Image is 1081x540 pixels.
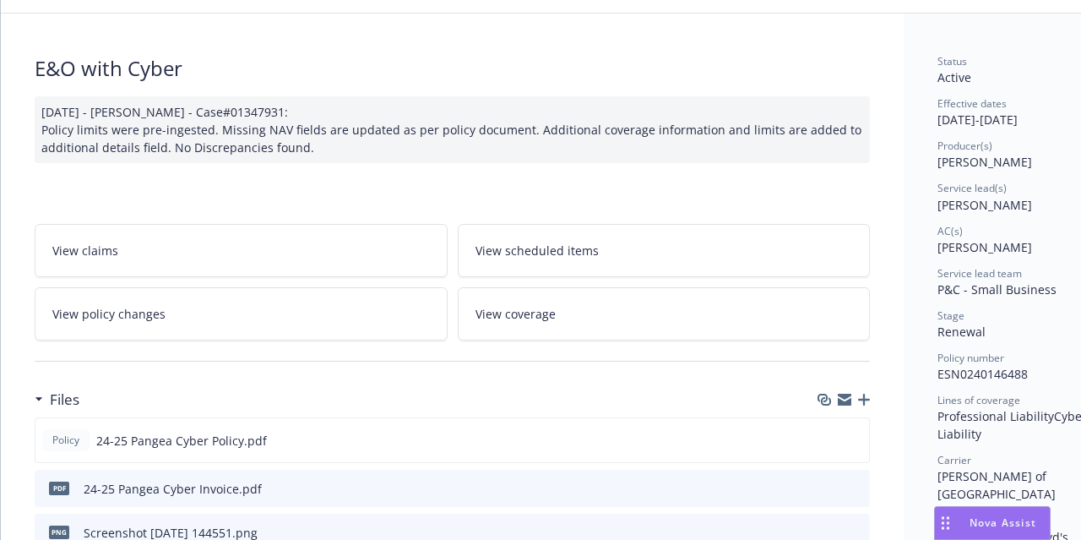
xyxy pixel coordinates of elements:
[458,224,871,277] a: View scheduled items
[937,408,1054,424] span: Professional Liability
[96,432,267,450] span: 24-25 Pangea Cyber Policy.pdf
[937,239,1032,255] span: [PERSON_NAME]
[937,224,963,238] span: AC(s)
[50,389,79,411] h3: Files
[970,515,1036,530] span: Nova Assist
[35,96,870,163] div: [DATE] - [PERSON_NAME] - Case#01347931: Policy limits were pre-ingested. Missing NAV fields are u...
[937,308,964,323] span: Stage
[937,281,1057,297] span: P&C - Small Business
[35,287,448,341] a: View policy changes
[937,324,986,340] span: Renewal
[937,468,1056,502] span: [PERSON_NAME] of [GEOGRAPHIC_DATA]
[35,54,870,83] div: E&O with Cyber
[847,432,862,450] button: preview file
[475,305,556,323] span: View coverage
[52,242,118,259] span: View claims
[937,154,1032,170] span: [PERSON_NAME]
[820,432,834,450] button: download file
[848,480,863,498] button: preview file
[937,366,1028,382] span: ESN0240146488
[937,54,967,68] span: Status
[937,351,1004,365] span: Policy number
[937,197,1032,213] span: [PERSON_NAME]
[937,266,1022,281] span: Service lead team
[35,389,79,411] div: Files
[49,526,69,538] span: png
[35,224,448,277] a: View claims
[821,480,834,498] button: download file
[937,393,1020,407] span: Lines of coverage
[935,507,956,539] div: Drag to move
[937,181,1007,195] span: Service lead(s)
[937,69,971,85] span: Active
[49,433,83,448] span: Policy
[475,242,599,259] span: View scheduled items
[49,482,69,494] span: pdf
[84,480,262,498] div: 24-25 Pangea Cyber Invoice.pdf
[458,287,871,341] a: View coverage
[937,96,1007,111] span: Effective dates
[934,506,1051,540] button: Nova Assist
[52,305,166,323] span: View policy changes
[937,139,992,153] span: Producer(s)
[937,453,971,467] span: Carrier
